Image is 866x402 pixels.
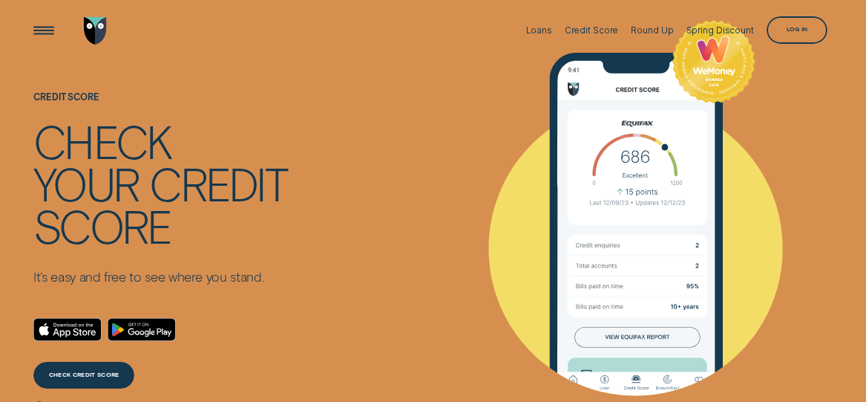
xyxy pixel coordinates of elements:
[686,25,754,36] div: Spring Discount
[33,318,102,341] a: Download on the App Store
[565,25,619,36] div: Credit Score
[84,17,107,45] img: Wisr
[33,92,288,120] h1: Credit Score
[33,362,134,389] a: CHECK CREDIT SCORE
[108,318,177,341] a: Android App on Google Play
[33,205,171,247] div: score
[33,163,139,205] div: your
[631,25,673,36] div: Round Up
[526,25,551,36] div: Loans
[33,268,288,285] p: It’s easy and free to see where you stand.
[33,120,288,248] h4: Check your credit score
[30,17,57,45] button: Open Menu
[33,120,171,163] div: Check
[149,163,287,205] div: credit
[767,16,827,44] button: Log in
